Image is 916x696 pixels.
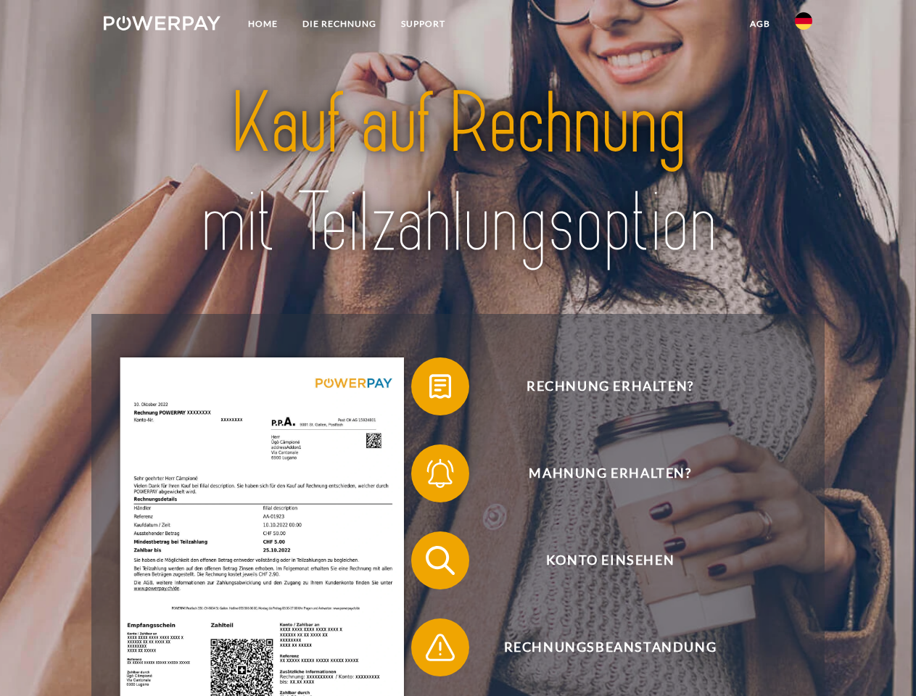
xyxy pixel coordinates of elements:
img: qb_warning.svg [422,629,458,666]
a: DIE RECHNUNG [290,11,389,37]
img: title-powerpay_de.svg [139,70,777,278]
a: Home [236,11,290,37]
img: logo-powerpay-white.svg [104,16,220,30]
button: Konto einsehen [411,531,788,589]
img: qb_bill.svg [422,368,458,405]
img: qb_search.svg [422,542,458,579]
span: Konto einsehen [432,531,788,589]
button: Rechnungsbeanstandung [411,618,788,676]
span: Rechnung erhalten? [432,357,788,415]
img: de [795,12,812,30]
button: Mahnung erhalten? [411,444,788,502]
button: Rechnung erhalten? [411,357,788,415]
img: qb_bell.svg [422,455,458,492]
a: SUPPORT [389,11,458,37]
a: agb [738,11,783,37]
span: Mahnung erhalten? [432,444,788,502]
span: Rechnungsbeanstandung [432,618,788,676]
